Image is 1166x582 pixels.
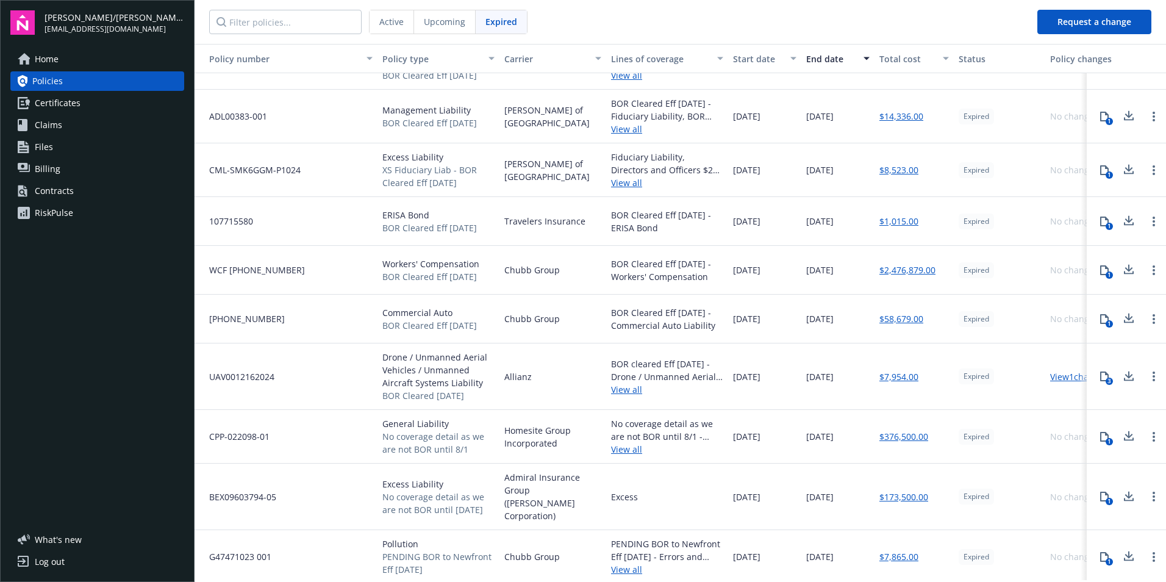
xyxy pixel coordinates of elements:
button: Total cost [875,44,954,73]
a: View all [611,123,723,135]
a: $376,500.00 [879,430,928,443]
span: No coverage detail as we are not BOR until [DATE] [382,490,495,516]
div: Contracts [35,181,74,201]
span: [DATE] [806,264,834,276]
span: Certificates [35,93,80,113]
span: Chubb Group [504,312,560,325]
div: 1 [1106,320,1113,328]
span: Expired [964,371,989,382]
span: Expired [964,314,989,325]
div: 1 [1106,558,1113,566]
span: Chubb Group [504,264,560,276]
span: Expired [964,165,989,176]
span: No coverage detail as we are not BOR until 8/1 [382,430,495,456]
span: [EMAIL_ADDRESS][DOMAIN_NAME] [45,24,184,35]
a: Files [10,137,184,157]
div: Fiduciary Liability, Directors and Officers $2M excess of $5M - Excess, $2M excess of $5M - BOR C... [611,151,723,176]
span: [DATE] [806,370,834,383]
div: No changes [1050,312,1098,325]
span: [DATE] [806,430,834,443]
span: ERISA Bond [382,209,477,221]
a: View all [611,563,723,576]
button: Start date [728,44,801,73]
span: [DATE] [733,550,760,563]
span: [DATE] [806,312,834,325]
div: Carrier [504,52,588,65]
div: No changes [1050,110,1098,123]
div: RiskPulse [35,203,73,223]
span: Pollution [382,537,495,550]
div: 1 [1106,271,1113,279]
a: Contracts [10,181,184,201]
span: Home [35,49,59,69]
button: [PERSON_NAME]/[PERSON_NAME] Construction, Inc.[EMAIL_ADDRESS][DOMAIN_NAME] [45,10,184,35]
div: BOR Cleared Eff [DATE] - Workers' Compensation [611,257,723,283]
span: General Liability [382,417,495,430]
input: Filter policies... [209,10,362,34]
span: [DATE] [806,490,834,503]
span: Billing [35,159,60,179]
a: $7,954.00 [879,370,918,383]
button: Policy type [377,44,499,73]
span: BOR Cleared Eff [DATE] [382,221,477,234]
span: Allianz [504,370,532,383]
span: Expired [485,15,517,28]
span: [DATE] [733,110,760,123]
div: 1 [1106,498,1113,505]
a: $7,865.00 [879,550,918,563]
span: Excess Liability [382,151,495,163]
span: Claims [35,115,62,135]
span: Commercial Auto [382,306,477,319]
a: $14,336.00 [879,110,923,123]
div: Policy number [199,52,359,65]
span: BOR Cleared Eff [DATE] [382,319,477,332]
span: ADL00383-001 [199,110,267,123]
span: Policies [32,71,63,91]
a: $173,500.00 [879,490,928,503]
span: [DATE] [733,312,760,325]
span: [DATE] [733,370,760,383]
span: Expired [964,216,989,227]
span: BOR Cleared Eff [DATE] [382,69,495,82]
span: [PERSON_NAME] of [GEOGRAPHIC_DATA] [504,157,601,183]
span: Travelers Insurance [504,215,585,228]
span: [PERSON_NAME] of [GEOGRAPHIC_DATA] [504,104,601,129]
span: Management Liability [382,104,477,117]
a: $2,476,879.00 [879,264,935,276]
a: Policies [10,71,184,91]
button: End date [801,44,875,73]
div: BOR Cleared Eff [DATE] - Fiduciary Liability, BOR Cleared Eff [DATE] - Directors and Officers [611,97,723,123]
div: Excess [611,490,638,503]
div: BOR cleared Eff [DATE] - Drone / Unmanned Aerial Vehicles / Unmanned Aircraft Systems Liability [611,357,723,383]
div: Log out [35,552,65,572]
span: Expired [964,265,989,276]
span: 107715580 [199,215,253,228]
div: Toggle SortBy [199,52,359,65]
a: Open options [1146,163,1161,178]
a: Open options [1146,312,1161,326]
a: Certificates [10,93,184,113]
div: No changes [1050,430,1098,443]
button: Request a change [1037,10,1151,34]
span: BOR Cleared Eff [DATE] [382,117,477,129]
button: Policy changes [1045,44,1121,73]
div: 1 [1106,223,1113,230]
div: Status [959,52,1040,65]
a: Billing [10,159,184,179]
span: [DATE] [733,163,760,176]
span: Expired [964,111,989,122]
span: [PERSON_NAME]/[PERSON_NAME] Construction, Inc. [45,11,184,24]
img: navigator-logo.svg [10,10,35,35]
button: 1 [1092,158,1117,182]
span: Chubb Group [504,550,560,563]
div: PENDING BOR to Newfront Eff [DATE] - Errors and Omissions, PENDING BOR to Newfront Eff [DATE] - P... [611,537,723,563]
div: BOR Cleared Eff [DATE] - Commercial Auto Liability [611,306,723,332]
a: Open options [1146,369,1161,384]
button: What's new [10,533,101,546]
button: 1 [1092,425,1117,449]
span: BOR Cleared [DATE] [382,389,495,402]
span: CML-SMK6GGM-P1024 [199,163,301,176]
span: Expired [964,551,989,562]
span: Admiral Insurance Group ([PERSON_NAME] Corporation) [504,471,601,522]
span: Homesite Group Incorporated [504,424,601,450]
